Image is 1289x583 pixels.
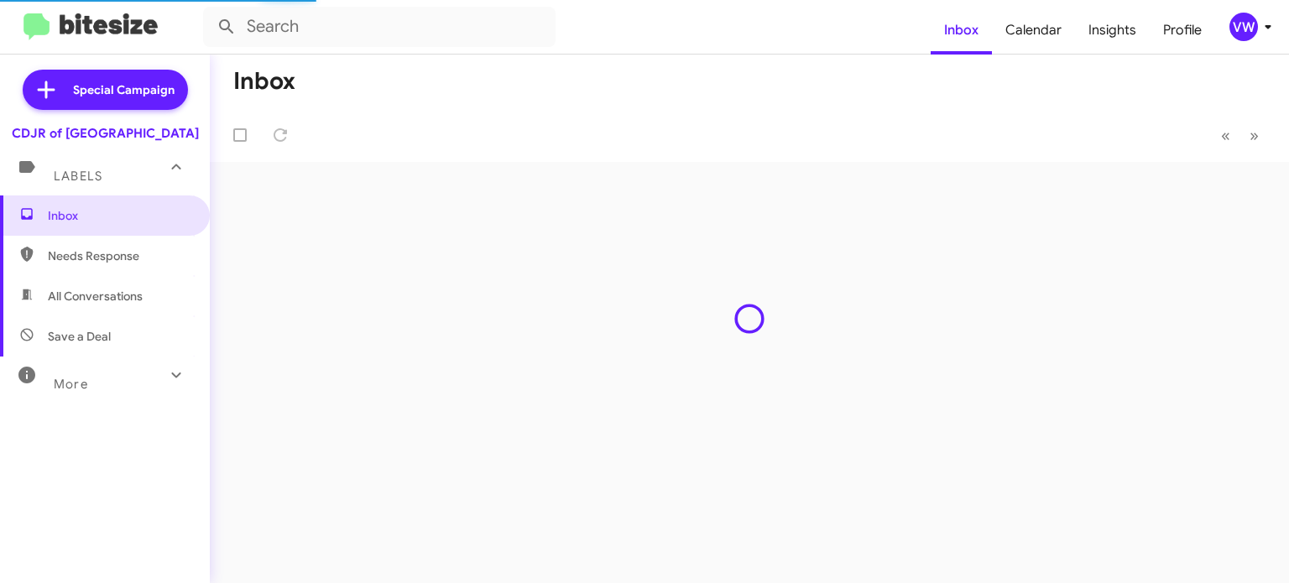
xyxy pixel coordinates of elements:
a: Inbox [931,6,992,55]
a: Calendar [992,6,1075,55]
input: Search [203,7,556,47]
span: » [1250,125,1259,146]
span: Labels [54,169,102,184]
span: « [1221,125,1230,146]
div: vw [1229,13,1258,41]
a: Insights [1075,6,1150,55]
h1: Inbox [233,68,295,95]
button: Previous [1211,118,1240,153]
a: Profile [1150,6,1215,55]
span: Special Campaign [73,81,175,98]
button: Next [1239,118,1269,153]
span: Save a Deal [48,328,111,345]
div: CDJR of [GEOGRAPHIC_DATA] [12,125,199,142]
a: Special Campaign [23,70,188,110]
button: vw [1215,13,1271,41]
span: Inbox [48,207,190,224]
span: Needs Response [48,247,190,264]
nav: Page navigation example [1212,118,1269,153]
span: More [54,377,88,392]
span: All Conversations [48,288,143,305]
